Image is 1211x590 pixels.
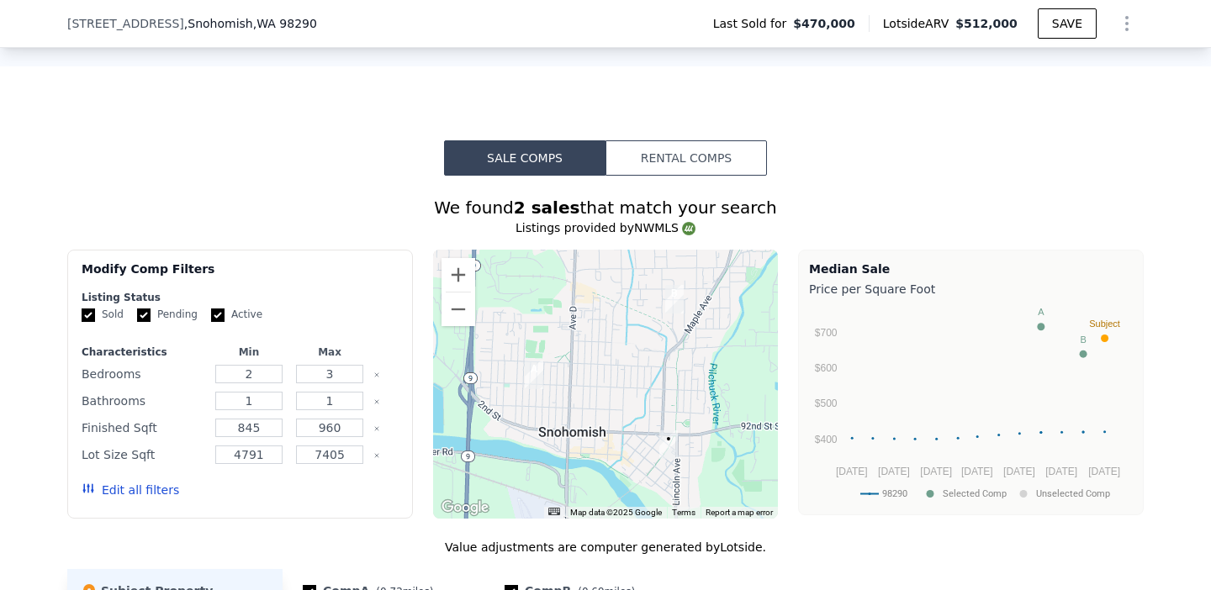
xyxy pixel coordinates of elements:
[883,15,955,32] span: Lotside ARV
[82,308,124,322] label: Sold
[815,362,838,374] text: $600
[82,389,205,413] div: Bathrooms
[437,497,493,519] img: Google
[82,345,205,359] div: Characteristics
[809,261,1133,277] div: Median Sale
[1110,7,1144,40] button: Show Options
[570,508,662,517] span: Map data ©2025 Google
[211,308,225,322] input: Active
[67,219,1144,236] div: Listings provided by NWMLS
[212,345,286,359] div: Min
[82,308,95,322] input: Sold
[373,452,380,459] button: Clear
[514,198,580,218] strong: 2 sales
[82,261,399,291] div: Modify Comp Filters
[442,258,475,292] button: Zoom in
[211,308,262,322] label: Active
[82,291,399,304] div: Listing Status
[82,482,179,498] button: Edit all filters
[836,466,868,477] text: [DATE]
[882,488,907,499] text: 98290
[682,222,695,235] img: NWMLS Logo
[878,466,910,477] text: [DATE]
[67,539,1144,556] div: Value adjustments are computer generated by Lotside .
[373,371,380,378] button: Clear
[815,434,838,445] text: $400
[1038,8,1097,39] button: SAVE
[920,466,952,477] text: [DATE]
[373,425,380,432] button: Clear
[955,17,1018,30] span: $512,000
[815,327,838,339] text: $700
[437,497,493,519] a: Open this area in Google Maps (opens a new window)
[1045,466,1077,477] text: [DATE]
[672,508,695,517] a: Terms (opens in new tab)
[665,285,684,313] div: 715 Ford Ave
[1036,488,1110,499] text: Unselected Comp
[943,488,1007,499] text: Selected Comp
[1003,466,1035,477] text: [DATE]
[67,15,184,32] span: [STREET_ADDRESS]
[137,308,198,322] label: Pending
[82,362,205,386] div: Bedrooms
[1089,319,1120,329] text: Subject
[1038,307,1044,317] text: A
[525,361,543,389] div: 1509 4th St
[442,292,475,326] button: Zoom out
[444,140,605,176] button: Sale Comps
[793,15,855,32] span: $470,000
[548,508,560,515] button: Keyboard shortcuts
[253,17,317,30] span: , WA 98290
[961,466,993,477] text: [DATE]
[659,430,678,459] div: 506 Rainier St
[605,140,767,176] button: Rental Comps
[706,508,773,517] a: Report a map error
[184,15,317,32] span: , Snohomish
[137,308,151,322] input: Pending
[82,416,205,440] div: Finished Sqft
[293,345,367,359] div: Max
[809,301,1133,511] svg: A chart.
[67,196,1144,219] div: We found that match your search
[815,398,838,409] text: $500
[373,398,380,405] button: Clear
[1088,466,1120,477] text: [DATE]
[82,443,205,466] div: Lot Size Sqft
[1080,335,1086,345] text: B
[713,15,794,32] span: Last Sold for
[809,277,1133,301] div: Price per Square Foot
